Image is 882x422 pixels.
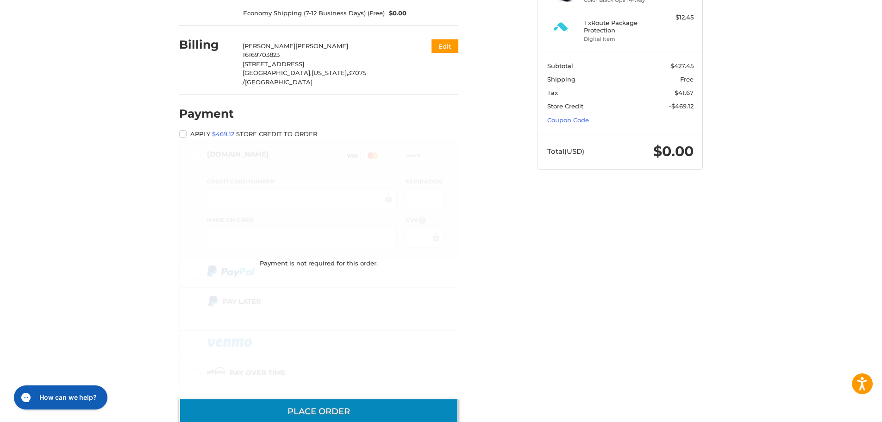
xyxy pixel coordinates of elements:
[212,130,234,138] a: $469.12
[584,19,655,34] h4: 1 x Route Package Protection
[295,42,348,50] span: [PERSON_NAME]
[245,78,313,86] span: [GEOGRAPHIC_DATA]
[243,42,295,50] span: [PERSON_NAME]
[675,89,694,96] span: $41.67
[584,35,655,43] li: Digital Item
[670,62,694,69] span: $427.45
[680,76,694,83] span: Free
[669,102,694,110] span: -$469.12
[385,9,407,18] span: $0.00
[653,143,694,160] span: $0.00
[547,62,573,69] span: Subtotal
[243,69,366,86] span: 37075 /
[243,9,385,18] span: Economy Shipping (7-12 Business Days) (Free)
[179,107,234,121] h2: Payment
[432,39,458,53] button: Edit
[260,259,378,268] p: Payment is not required for this order.
[243,60,304,68] span: [STREET_ADDRESS]
[312,69,348,76] span: [US_STATE],
[243,69,312,76] span: [GEOGRAPHIC_DATA],
[547,102,583,110] span: Store Credit
[547,76,575,83] span: Shipping
[243,51,280,58] span: 16169703823
[547,147,584,156] span: Total (USD)
[9,382,110,413] iframe: Gorgias live chat messenger
[547,89,558,96] span: Tax
[179,130,458,138] label: Apply store credit to order
[179,38,233,52] h2: Billing
[657,13,694,22] div: $12.45
[547,116,589,124] a: Coupon Code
